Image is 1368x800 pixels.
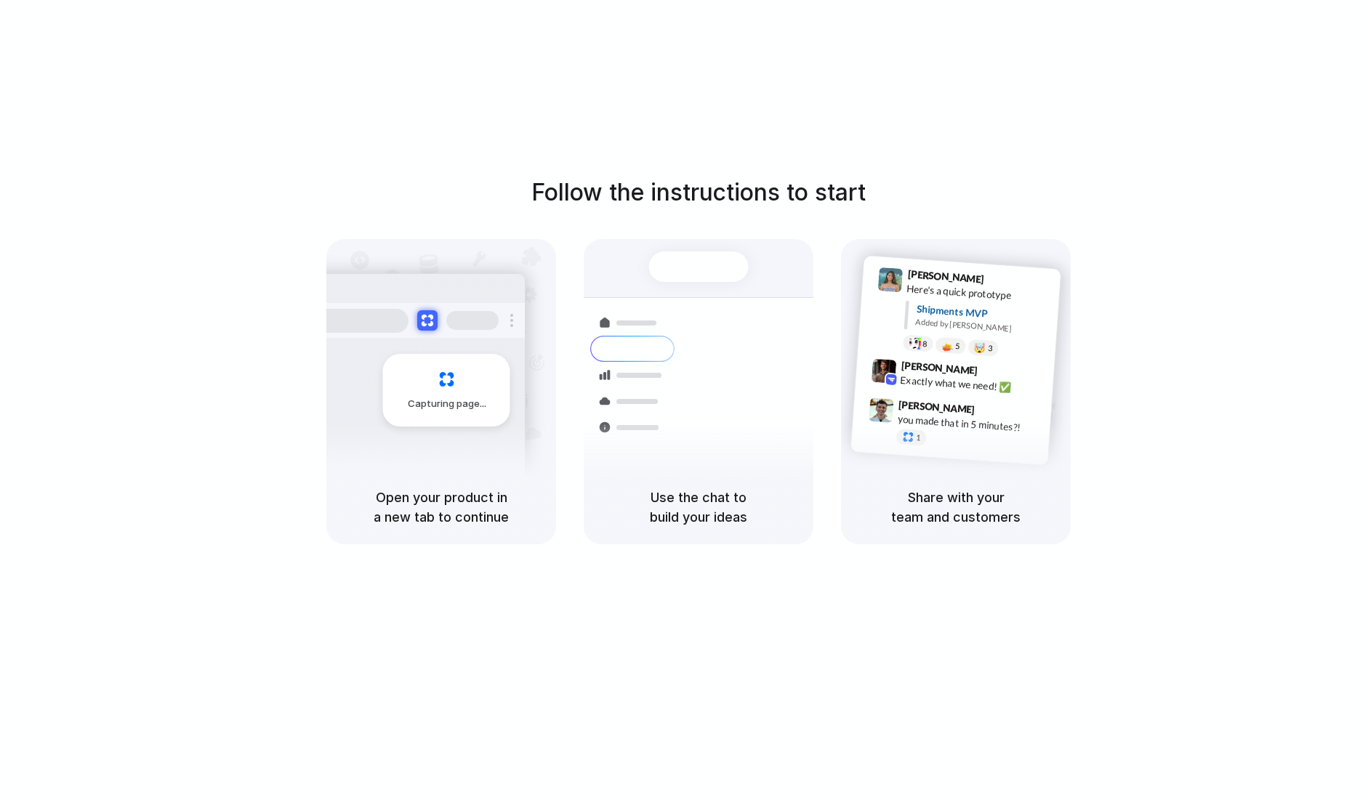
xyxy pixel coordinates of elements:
[916,302,1050,326] div: Shipments MVP
[915,316,1049,337] div: Added by [PERSON_NAME]
[955,342,960,350] span: 5
[344,488,539,527] h5: Open your product in a new tab to continue
[906,281,1052,306] div: Here's a quick prototype
[974,343,986,354] div: 🤯
[897,412,1042,437] div: you made that in 5 minutes?!
[531,175,866,210] h1: Follow the instructions to start
[858,488,1053,527] h5: Share with your team and customers
[901,357,978,379] span: [PERSON_NAME]
[916,434,921,442] span: 1
[979,404,1009,421] span: 9:47 AM
[982,365,1012,382] span: 9:42 AM
[989,273,1018,291] span: 9:41 AM
[898,397,975,418] span: [PERSON_NAME]
[601,488,796,527] h5: Use the chat to build your ideas
[988,344,993,352] span: 3
[922,340,928,348] span: 8
[900,373,1045,397] div: Exactly what we need! ✅
[408,397,488,411] span: Capturing page
[907,266,984,287] span: [PERSON_NAME]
